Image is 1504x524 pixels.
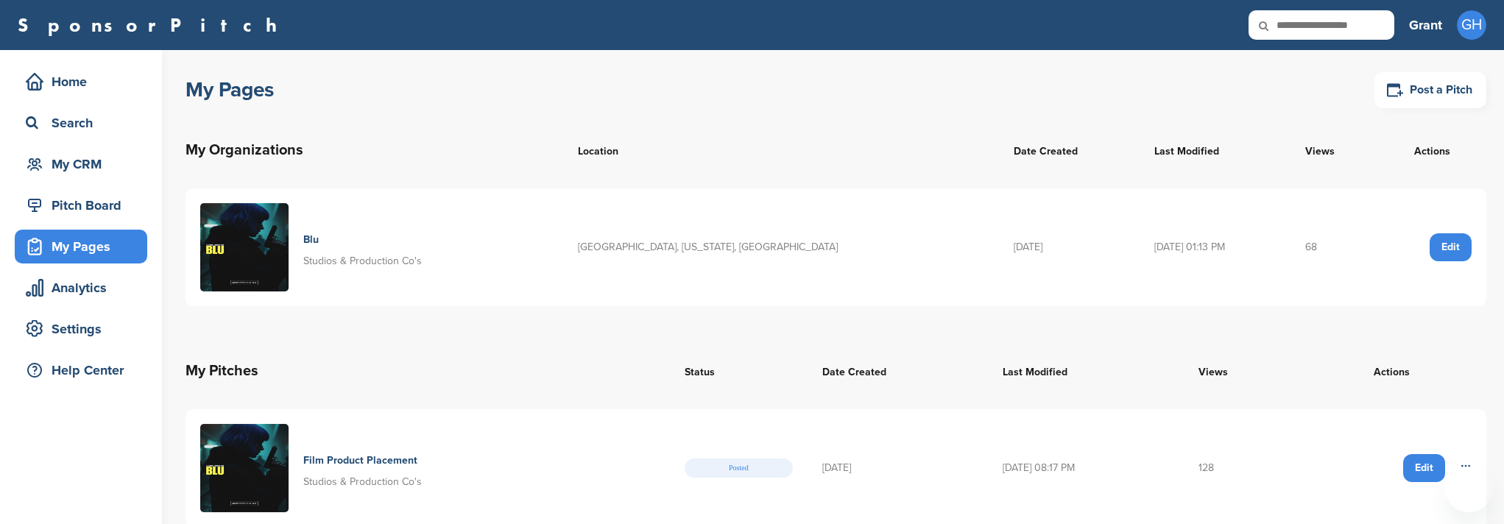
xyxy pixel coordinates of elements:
[22,233,147,260] div: My Pages
[15,353,147,387] a: Help Center
[1374,72,1486,108] a: Post a Pitch
[15,271,147,305] a: Analytics
[1409,15,1442,35] h3: Grant
[1403,454,1445,482] a: Edit
[22,68,147,95] div: Home
[999,188,1140,306] td: [DATE]
[1445,465,1492,512] iframe: Button to launch messaging window
[1457,10,1486,40] span: GH
[303,453,417,469] h4: Film Product Placement
[988,344,1184,397] th: Last Modified
[303,475,422,488] span: Studios & Production Co's
[999,124,1140,177] th: Date Created
[15,147,147,181] a: My CRM
[186,124,563,177] th: My Organizations
[808,344,988,397] th: Date Created
[15,106,147,140] a: Search
[1379,124,1486,177] th: Actions
[22,110,147,136] div: Search
[685,458,793,478] span: Posted
[200,424,289,512] img: Blu(1.9)
[22,275,147,301] div: Analytics
[22,357,147,383] div: Help Center
[15,312,147,346] a: Settings
[200,203,289,291] img: Blu
[22,316,147,342] div: Settings
[1140,188,1291,306] td: [DATE] 01:13 PM
[15,230,147,263] a: My Pages
[670,344,808,397] th: Status
[1430,233,1472,261] a: Edit
[18,15,286,35] a: SponsorPitch
[1140,124,1291,177] th: Last Modified
[15,65,147,99] a: Home
[1184,344,1297,397] th: Views
[186,77,274,103] h1: My Pages
[1297,344,1486,397] th: Actions
[563,124,999,177] th: Location
[186,344,670,397] th: My Pitches
[303,232,417,248] h4: Blu
[563,188,999,306] td: [GEOGRAPHIC_DATA], [US_STATE], [GEOGRAPHIC_DATA]
[200,203,548,291] a: Blu Blu Studios & Production Co's
[303,255,422,267] span: Studios & Production Co's
[1409,9,1442,41] a: Grant
[1291,188,1379,306] td: 68
[200,424,655,512] a: Blu(1.9) Film Product Placement Studios & Production Co's
[15,188,147,222] a: Pitch Board
[22,192,147,219] div: Pitch Board
[22,151,147,177] div: My CRM
[1291,124,1379,177] th: Views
